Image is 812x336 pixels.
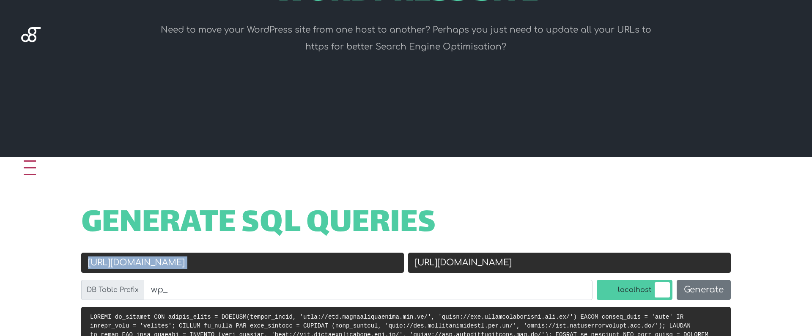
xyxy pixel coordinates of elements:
[21,27,41,91] img: Blackgate
[677,280,731,300] button: Generate
[144,280,593,300] input: wp_
[81,280,144,300] label: DB Table Prefix
[81,211,436,237] span: Generate SQL Queries
[153,22,658,55] p: Need to move your WordPress site from one host to another? Perhaps you just need to update all yo...
[597,280,672,300] label: localhost
[408,253,731,273] input: New URL
[81,253,404,273] input: Old URL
